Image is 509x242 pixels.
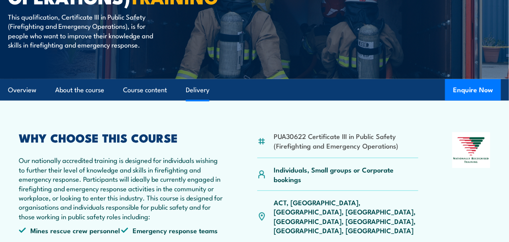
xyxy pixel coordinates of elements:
a: About the course [55,79,104,101]
img: Nationally Recognised Training logo. [452,132,490,168]
p: Our nationally accredited training is designed for individuals wishing to further their level of ... [19,155,223,221]
a: Overview [8,79,36,101]
a: Course content [123,79,167,101]
h2: WHY CHOOSE THIS COURSE [19,132,223,143]
p: This qualification, Certificate III in Public Safety (Firefighting and Emergency Operations), is ... [8,12,154,50]
p: ACT, [GEOGRAPHIC_DATA], [GEOGRAPHIC_DATA], [GEOGRAPHIC_DATA], [GEOGRAPHIC_DATA], [GEOGRAPHIC_DATA... [274,198,418,235]
li: Emergency response teams [121,226,223,235]
a: Delivery [186,79,209,101]
p: Individuals, Small groups or Corporate bookings [274,165,418,184]
li: PUA30622 Certificate III in Public Safety (Firefighting and Emergency Operations) [274,131,418,150]
button: Enquire Now [445,79,501,101]
li: Mines rescue crew personnel [19,226,121,235]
